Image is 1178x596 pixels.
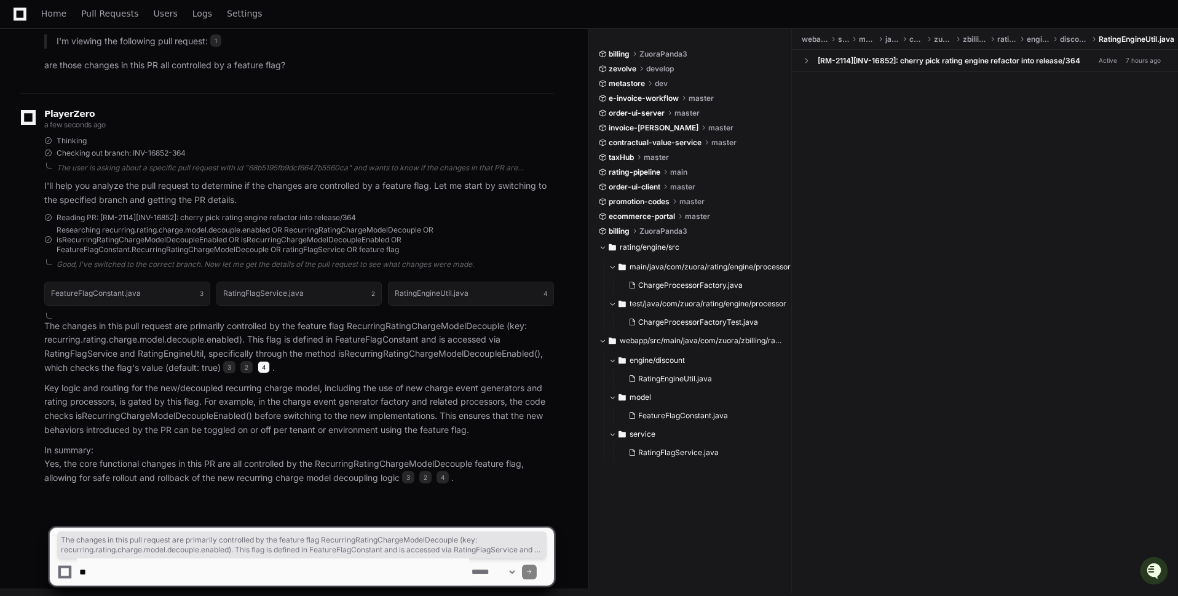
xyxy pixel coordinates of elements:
[200,288,204,298] span: 3
[154,10,178,17] span: Users
[258,361,270,373] span: 4
[437,471,449,483] span: 4
[57,163,554,173] div: The user is asking about a specific pull request with id "68b5195fb9dcf6647b5560ca" and wants to ...
[609,138,702,148] span: contractual-value-service
[639,226,687,236] span: ZuoraPanda3
[44,58,554,73] p: are those changes in this PR all controlled by a feature flag?
[44,110,95,117] span: PlayerZero
[638,374,712,384] span: RatingEngineUtil.java
[12,153,32,172] img: Sidi Zhu
[41,10,66,17] span: Home
[818,56,1080,66] div: [RM-2114][INV-16852]: cherry pick rating engine refactor into release/364
[638,280,743,290] span: ChargeProcessorFactory.java
[227,10,262,17] span: Settings
[997,34,1018,44] span: rating
[609,226,630,236] span: billing
[639,49,687,59] span: ZuoraPanda3
[711,138,737,148] span: master
[670,182,695,192] span: master
[630,262,791,272] span: main/java/com/zuora/rating/engine/processor
[609,108,665,118] span: order-ui-server
[57,260,554,269] div: Good, I've switched to the correct branch. Now let me get the details of the pull request to see ...
[638,448,719,458] span: RatingFlagService.java
[395,290,468,297] h1: RatingEngineUtil.java
[630,392,651,402] span: model
[623,370,775,387] button: RatingEngineUtil.java
[619,390,626,405] svg: Directory
[609,64,636,74] span: zevolve
[885,34,899,44] span: java
[630,429,655,439] span: service
[57,225,554,255] span: Researching recurring.rating.charge.model.decouple.enabled OR RecurringRatingChargeModelDecouple ...
[609,240,616,255] svg: Directory
[638,317,758,327] span: ChargeProcessorFactoryTest.java
[630,356,685,365] span: engine/discount
[623,277,783,294] button: ChargeProcessorFactory.java
[191,131,224,146] button: See all
[44,319,554,375] p: The changes in this pull request are primarily controlled by the feature flag RecurringRatingChar...
[623,407,775,424] button: FeatureFlagConstant.java
[57,136,87,146] span: Thinking
[216,282,382,305] button: RatingFlagService.java2
[12,133,82,143] div: Past conversations
[689,93,714,103] span: master
[609,333,616,348] svg: Directory
[619,353,626,368] svg: Directory
[1139,555,1172,589] iframe: Open customer support
[57,213,356,223] span: Reading PR: [RM-2114][INV-16852]: cherry pick rating engine refactor into release/364
[708,123,733,133] span: master
[802,34,828,44] span: webapp
[609,123,698,133] span: invoice-[PERSON_NAME]
[61,535,543,555] span: The changes in this pull request are primarily controlled by the feature flag RecurringRatingChar...
[609,167,660,177] span: rating-pipeline
[623,444,775,461] button: RatingFlagService.java
[240,361,253,373] span: 2
[609,212,675,221] span: ecommerce-portal
[638,411,728,421] span: FeatureFlagConstant.java
[44,179,554,207] p: I'll help you analyze the pull request to determine if the changes are controlled by a feature fl...
[210,34,221,47] span: 1
[1060,34,1089,44] span: discount
[109,164,134,174] span: [DATE]
[609,93,679,103] span: e-invoice-workflow
[655,79,668,89] span: dev
[859,34,876,44] span: main
[838,34,849,44] span: src
[1027,34,1050,44] span: engine
[609,182,660,192] span: order-ui-client
[388,282,554,305] button: RatingEngineUtil.java4
[544,288,547,298] span: 4
[620,242,679,252] span: rating/engine/src
[679,197,705,207] span: master
[599,331,783,351] button: webapp/src/main/java/com/zuora/zbilling/rating
[619,427,626,442] svg: Directory
[1095,55,1121,66] span: Active
[609,387,783,407] button: model
[609,424,783,444] button: service
[122,192,149,201] span: Pylon
[44,120,106,129] span: a few seconds ago
[670,167,687,177] span: main
[12,12,37,36] img: PlayerZero
[81,10,138,17] span: Pull Requests
[371,288,375,298] span: 2
[102,164,106,174] span: •
[87,191,149,201] a: Powered byPylon
[619,296,626,311] svg: Directory
[630,299,786,309] span: test/java/com/zuora/rating/engine/processor
[44,282,210,305] button: FeatureFlagConstant.java3
[402,471,414,483] span: 3
[12,91,34,113] img: 1756235613930-3d25f9e4-fa56-45dd-b3ad-e072dfbd1548
[223,361,235,373] span: 3
[57,34,554,49] p: I'm viewing the following pull request:
[646,64,674,74] span: develop
[609,351,783,370] button: engine/discount
[419,471,432,483] span: 2
[609,197,670,207] span: promotion-codes
[209,95,224,109] button: Start new chat
[619,260,626,274] svg: Directory
[644,153,669,162] span: master
[44,381,554,437] p: Key logic and routing for the new/decoupled recurring charge model, including the use of new char...
[623,314,783,331] button: ChargeProcessorFactoryTest.java
[51,290,141,297] h1: FeatureFlagConstant.java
